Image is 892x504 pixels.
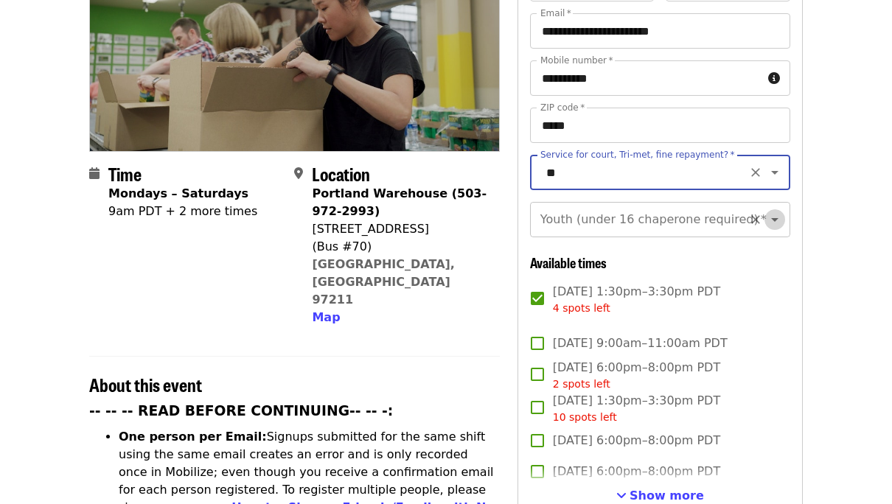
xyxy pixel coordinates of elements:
[553,463,720,480] span: [DATE] 6:00pm–8:00pm PDT
[530,60,762,96] input: Mobile number
[108,161,142,186] span: Time
[312,238,487,256] div: (Bus #70)
[540,9,571,18] label: Email
[764,209,785,230] button: Open
[312,309,340,326] button: Map
[553,359,720,392] span: [DATE] 6:00pm–8:00pm PDT
[312,310,340,324] span: Map
[312,161,370,186] span: Location
[530,108,790,143] input: ZIP code
[768,71,780,85] i: circle-info icon
[312,186,487,218] strong: Portland Warehouse (503-972-2993)
[108,186,248,200] strong: Mondays – Saturdays
[108,203,257,220] div: 9am PDT + 2 more times
[540,150,735,159] label: Service for court, Tri-met, fine repayment?
[312,220,487,238] div: [STREET_ADDRESS]
[764,162,785,183] button: Open
[630,489,704,503] span: Show more
[553,378,610,390] span: 2 spots left
[530,253,607,272] span: Available times
[553,302,610,314] span: 4 spots left
[553,283,720,316] span: [DATE] 1:30pm–3:30pm PDT
[540,56,613,65] label: Mobile number
[553,335,728,352] span: [DATE] 9:00am–11:00am PDT
[745,162,766,183] button: Clear
[530,13,790,49] input: Email
[540,103,585,112] label: ZIP code
[89,371,202,397] span: About this event
[89,403,393,419] strong: -- -- -- READ BEFORE CONTINUING-- -- -:
[745,209,766,230] button: Clear
[553,432,720,449] span: [DATE] 6:00pm–8:00pm PDT
[89,167,100,181] i: calendar icon
[312,257,455,307] a: [GEOGRAPHIC_DATA], [GEOGRAPHIC_DATA] 97211
[294,167,303,181] i: map-marker-alt icon
[119,430,267,444] strong: One person per Email:
[553,392,720,425] span: [DATE] 1:30pm–3:30pm PDT
[553,411,617,423] span: 10 spots left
